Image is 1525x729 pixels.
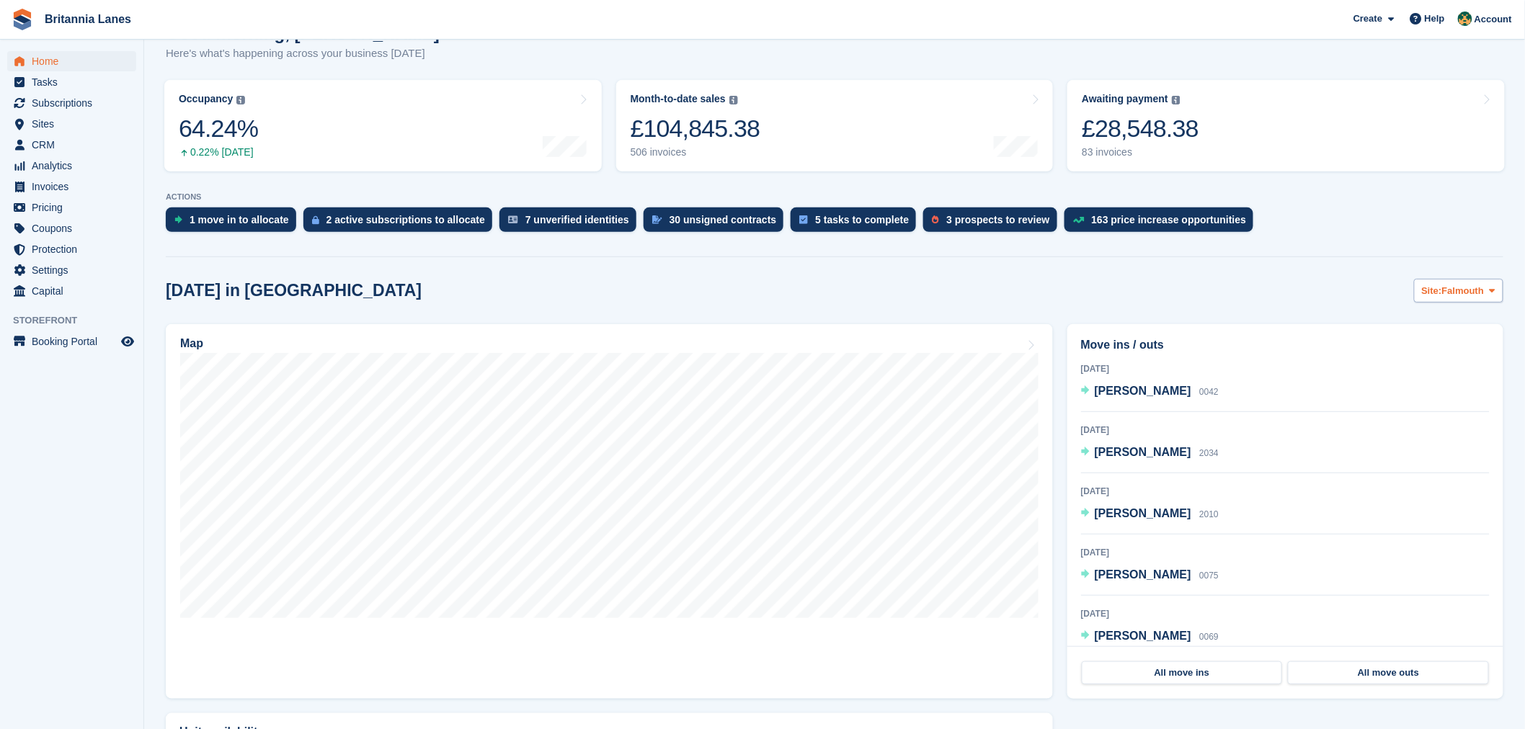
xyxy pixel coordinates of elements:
[166,207,303,239] a: 1 move in to allocate
[32,281,118,301] span: Capital
[1081,546,1490,559] div: [DATE]
[32,331,118,352] span: Booking Portal
[1081,336,1490,354] h2: Move ins / outs
[1199,387,1219,397] span: 0042
[1082,93,1168,105] div: Awaiting payment
[1081,566,1219,585] a: [PERSON_NAME] 0075
[7,114,136,134] a: menu
[1082,146,1199,158] div: 83 invoices
[32,72,118,92] span: Tasks
[815,214,909,225] div: 5 tasks to complete
[32,176,118,197] span: Invoices
[729,96,738,104] img: icon-info-grey-7440780725fd019a000dd9b08b2336e03edf1995a4989e88bcd33f0948082b44.svg
[631,146,760,158] div: 506 invoices
[1081,424,1490,437] div: [DATE]
[1081,505,1219,524] a: [PERSON_NAME] 2010
[1095,568,1191,581] span: [PERSON_NAME]
[32,197,118,218] span: Pricing
[326,214,485,225] div: 2 active subscriptions to allocate
[631,114,760,143] div: £104,845.38
[32,93,118,113] span: Subscriptions
[791,207,923,239] a: 5 tasks to complete
[7,331,136,352] a: menu
[1073,217,1085,223] img: price_increase_opportunities-93ffe204e8149a01c8c9dc8f82e8f89637d9d84a8eef4429ea346261dce0b2c0.svg
[1067,80,1505,171] a: Awaiting payment £28,548.38 83 invoices
[1422,284,1442,298] span: Site:
[179,114,258,143] div: 64.24%
[1199,509,1219,519] span: 2010
[799,215,808,224] img: task-75834270c22a3079a89374b754ae025e5fb1db73e45f91037f5363f120a921f8.svg
[32,239,118,259] span: Protection
[1353,12,1382,26] span: Create
[119,333,136,350] a: Preview store
[180,337,203,350] h2: Map
[1172,96,1181,104] img: icon-info-grey-7440780725fd019a000dd9b08b2336e03edf1995a4989e88bcd33f0948082b44.svg
[1081,362,1490,375] div: [DATE]
[32,135,118,155] span: CRM
[39,7,137,31] a: Britannia Lanes
[1095,630,1191,642] span: [PERSON_NAME]
[1092,214,1247,225] div: 163 price increase opportunities
[13,313,143,328] span: Storefront
[312,215,319,225] img: active_subscription_to_allocate_icon-d502201f5373d7db506a760aba3b589e785aa758c864c3986d89f69b8ff3...
[32,114,118,134] span: Sites
[1199,632,1219,642] span: 0069
[7,51,136,71] a: menu
[303,207,499,239] a: 2 active subscriptions to allocate
[670,214,777,225] div: 30 unsigned contracts
[1425,12,1445,26] span: Help
[32,218,118,238] span: Coupons
[1081,485,1490,498] div: [DATE]
[1288,661,1489,684] a: All move outs
[174,215,182,224] img: move_ins_to_allocate_icon-fdf77a2bb77ea45bf5b3d319d69a93e2d87916cf1d5bf7949dd705db3b84f3ca.svg
[179,93,233,105] div: Occupancy
[631,93,726,105] div: Month-to-date sales
[7,176,136,197] a: menu
[499,207,644,239] a: 7 unverified identities
[1064,207,1261,239] a: 163 price increase opportunities
[946,214,1049,225] div: 3 prospects to review
[32,156,118,176] span: Analytics
[1414,279,1503,303] button: Site: Falmouth
[652,215,662,224] img: contract_signature_icon-13c848040528278c33f63329250d36e43548de30e8caae1d1a13099fd9432cc5.svg
[7,93,136,113] a: menu
[164,80,602,171] a: Occupancy 64.24% 0.22% [DATE]
[644,207,791,239] a: 30 unsigned contracts
[7,197,136,218] a: menu
[1081,383,1219,401] a: [PERSON_NAME] 0042
[525,214,629,225] div: 7 unverified identities
[166,324,1053,699] a: Map
[1081,444,1219,462] a: [PERSON_NAME] 2034
[7,218,136,238] a: menu
[7,239,136,259] a: menu
[166,281,422,300] h2: [DATE] in [GEOGRAPHIC_DATA]
[508,215,518,224] img: verify_identity-adf6edd0f0f0b5bbfe63781bf79b02c33cf7c696d77639b501bdc392416b5a36.svg
[166,45,440,62] p: Here's what's happening across your business [DATE]
[616,80,1054,171] a: Month-to-date sales £104,845.38 506 invoices
[190,214,289,225] div: 1 move in to allocate
[1095,385,1191,397] span: [PERSON_NAME]
[32,51,118,71] span: Home
[1442,284,1485,298] span: Falmouth
[1458,12,1472,26] img: Nathan Kellow
[7,135,136,155] a: menu
[1082,114,1199,143] div: £28,548.38
[7,156,136,176] a: menu
[7,72,136,92] a: menu
[236,96,245,104] img: icon-info-grey-7440780725fd019a000dd9b08b2336e03edf1995a4989e88bcd33f0948082b44.svg
[1199,571,1219,581] span: 0075
[1095,446,1191,458] span: [PERSON_NAME]
[932,215,939,224] img: prospect-51fa495bee0391a8d652442698ab0144808aea92771e9ea1ae160a38d050c398.svg
[1199,448,1219,458] span: 2034
[179,146,258,158] div: 0.22% [DATE]
[1095,507,1191,519] span: [PERSON_NAME]
[12,9,33,30] img: stora-icon-8386f47178a22dfd0bd8f6a31ec36ba5ce8667c1dd55bd0f319d3a0aa187defe.svg
[1082,661,1283,684] a: All move ins
[923,207,1064,239] a: 3 prospects to review
[7,260,136,280] a: menu
[1081,607,1490,620] div: [DATE]
[1475,12,1512,27] span: Account
[7,281,136,301] a: menu
[1081,627,1219,646] a: [PERSON_NAME] 0069
[166,192,1503,202] p: ACTIONS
